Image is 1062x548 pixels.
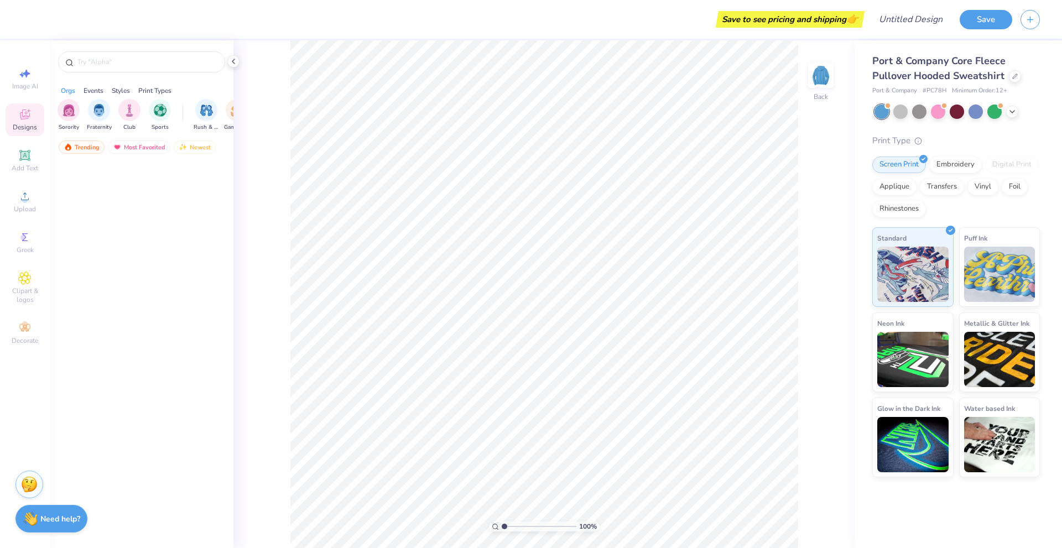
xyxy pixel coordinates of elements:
span: Fraternity [87,123,112,132]
img: Metallic & Glitter Ink [964,332,1035,387]
input: Try "Alpha" [76,56,218,67]
img: Neon Ink [877,332,949,387]
input: Untitled Design [870,8,951,30]
span: Club [123,123,136,132]
span: 👉 [846,12,858,25]
span: Glow in the Dark Ink [877,403,940,414]
div: Applique [872,179,917,195]
span: Water based Ink [964,403,1015,414]
img: Fraternity Image [93,104,105,117]
strong: Need help? [40,514,80,524]
img: Sorority Image [63,104,75,117]
span: Port & Company [872,86,917,96]
div: Transfers [920,179,964,195]
span: Neon Ink [877,317,904,329]
span: Game Day [224,123,249,132]
div: filter for Game Day [224,99,249,132]
div: filter for Fraternity [87,99,112,132]
img: Rush & Bid Image [200,104,213,117]
div: Embroidery [929,156,982,173]
img: Newest.gif [179,143,188,151]
span: Sports [152,123,169,132]
div: Foil [1002,179,1028,195]
div: filter for Club [118,99,140,132]
span: Decorate [12,336,38,345]
img: trending.gif [64,143,72,151]
div: filter for Rush & Bid [194,99,219,132]
div: Digital Print [985,156,1039,173]
img: Back [810,64,832,86]
img: Glow in the Dark Ink [877,417,949,472]
div: Styles [112,86,130,96]
button: filter button [118,99,140,132]
span: Designs [13,123,37,132]
span: Add Text [12,164,38,173]
span: Clipart & logos [6,286,44,304]
img: Standard [877,247,949,302]
div: Rhinestones [872,201,926,217]
span: Metallic & Glitter Ink [964,317,1029,329]
img: Water based Ink [964,417,1035,472]
span: Image AI [12,82,38,91]
span: Upload [14,205,36,213]
span: Port & Company Core Fleece Pullover Hooded Sweatshirt [872,54,1006,82]
button: filter button [194,99,219,132]
span: Sorority [59,123,79,132]
span: 100 % [579,521,597,531]
span: Rush & Bid [194,123,219,132]
div: Vinyl [967,179,998,195]
span: Standard [877,232,907,244]
div: Print Types [138,86,171,96]
div: filter for Sports [149,99,171,132]
div: Save to see pricing and shipping [719,11,862,28]
div: Print Type [872,134,1040,147]
button: filter button [149,99,171,132]
div: filter for Sorority [58,99,80,132]
div: Screen Print [872,156,926,173]
img: Club Image [123,104,136,117]
button: filter button [58,99,80,132]
img: Game Day Image [231,104,243,117]
div: Newest [174,140,216,154]
span: # PC78H [923,86,946,96]
img: Sports Image [154,104,166,117]
div: Events [84,86,103,96]
span: Minimum Order: 12 + [952,86,1007,96]
div: Most Favorited [108,140,170,154]
button: Save [960,10,1012,29]
span: Greek [17,246,34,254]
button: filter button [87,99,112,132]
div: Trending [59,140,105,154]
div: Orgs [61,86,75,96]
span: Puff Ink [964,232,987,244]
div: Back [814,92,828,102]
img: Puff Ink [964,247,1035,302]
img: most_fav.gif [113,143,122,151]
button: filter button [224,99,249,132]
